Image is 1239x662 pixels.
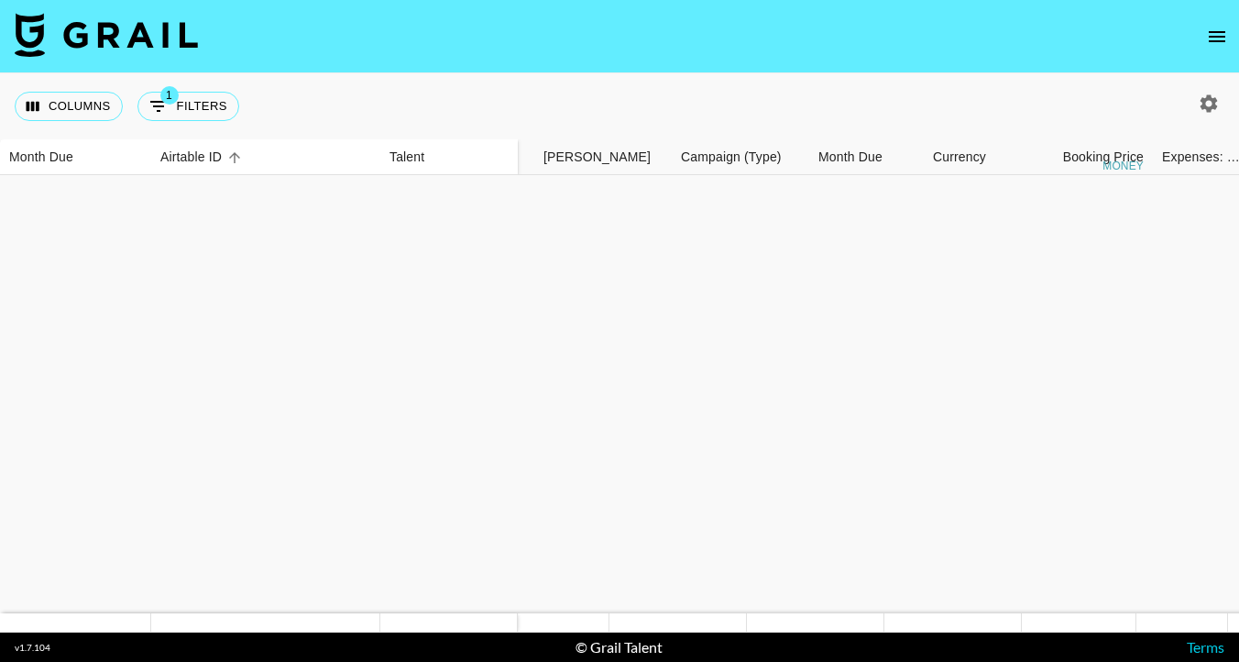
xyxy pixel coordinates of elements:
div: Booker [534,139,672,175]
button: Select columns [15,92,123,121]
div: Talent [380,139,518,175]
div: [PERSON_NAME] [543,139,651,175]
button: open drawer [1199,18,1235,55]
button: Show filters [137,92,239,121]
div: Campaign (Type) [672,139,809,175]
button: Sort [222,145,247,171]
div: Campaign (Type) [681,139,782,175]
div: money [1102,160,1144,171]
div: Month Due [809,139,924,175]
div: © Grail Talent [576,638,663,656]
img: Grail Talent [15,13,198,57]
div: Booking Price [1063,139,1144,175]
div: Month Due [818,139,883,175]
div: Talent [389,139,424,175]
div: Currency [933,139,986,175]
div: Airtable ID [160,139,222,175]
div: v 1.7.104 [15,642,50,654]
div: Currency [924,139,1015,175]
div: Airtable ID [151,139,380,175]
a: Terms [1187,638,1224,656]
span: 1 [160,86,179,105]
div: Month Due [9,139,73,175]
